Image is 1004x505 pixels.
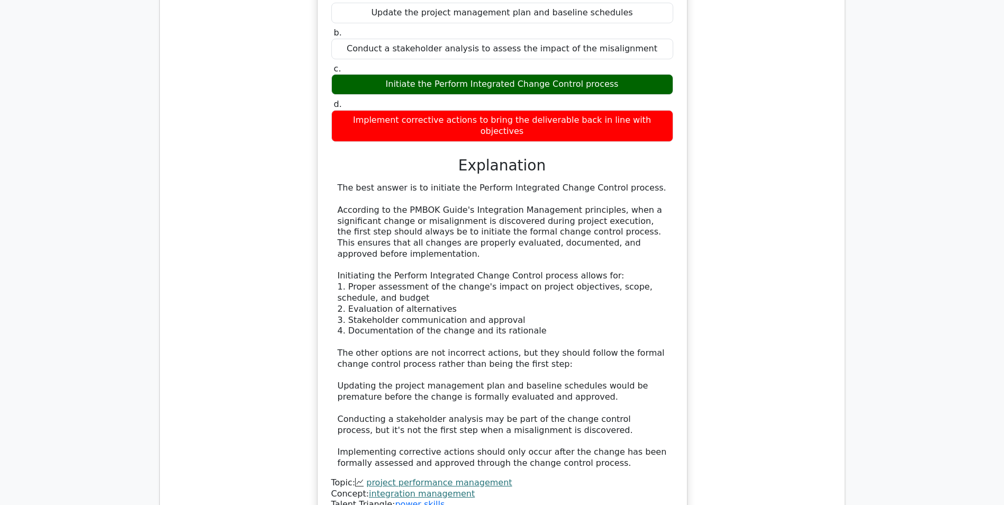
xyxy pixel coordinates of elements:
[331,110,673,142] div: Implement corrective actions to bring the deliverable back in line with objectives
[331,3,673,23] div: Update the project management plan and baseline schedules
[331,489,673,500] div: Concept:
[369,489,475,499] a: integration management
[338,183,667,469] div: The best answer is to initiate the Perform Integrated Change Control process. According to the PM...
[331,74,673,95] div: Initiate the Perform Integrated Change Control process
[331,477,673,489] div: Topic:
[334,28,342,38] span: b.
[338,157,667,175] h3: Explanation
[334,64,341,74] span: c.
[366,477,512,488] a: project performance management
[331,39,673,59] div: Conduct a stakeholder analysis to assess the impact of the misalignment
[334,99,342,109] span: d.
